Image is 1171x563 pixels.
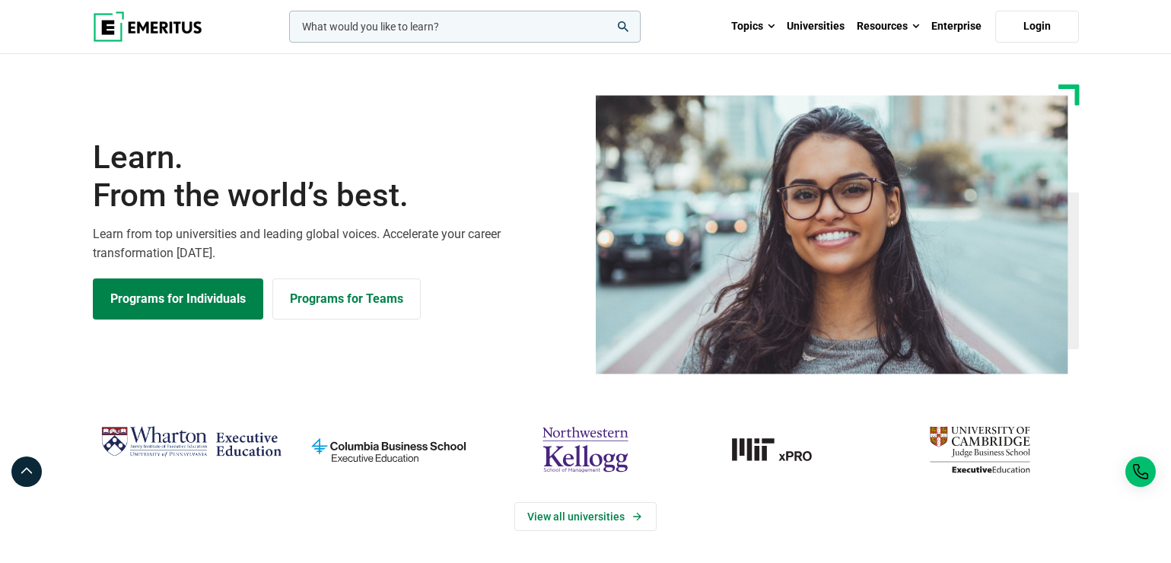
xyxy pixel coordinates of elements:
[289,11,641,43] input: woocommerce-product-search-field-0
[514,502,657,531] a: View Universities
[298,420,479,479] img: columbia-business-school
[596,95,1068,374] img: Learn from the world's best
[995,11,1079,43] a: Login
[495,420,676,479] img: northwestern-kellogg
[272,278,421,320] a: Explore for Business
[100,420,282,465] img: Wharton Executive Education
[93,224,577,263] p: Learn from top universities and leading global voices. Accelerate your career transformation [DATE].
[692,420,873,479] a: MIT-xPRO
[93,278,263,320] a: Explore Programs
[889,420,1071,479] img: cambridge-judge-business-school
[692,420,873,479] img: MIT xPRO
[93,177,577,215] span: From the world’s best.
[93,138,577,215] h1: Learn.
